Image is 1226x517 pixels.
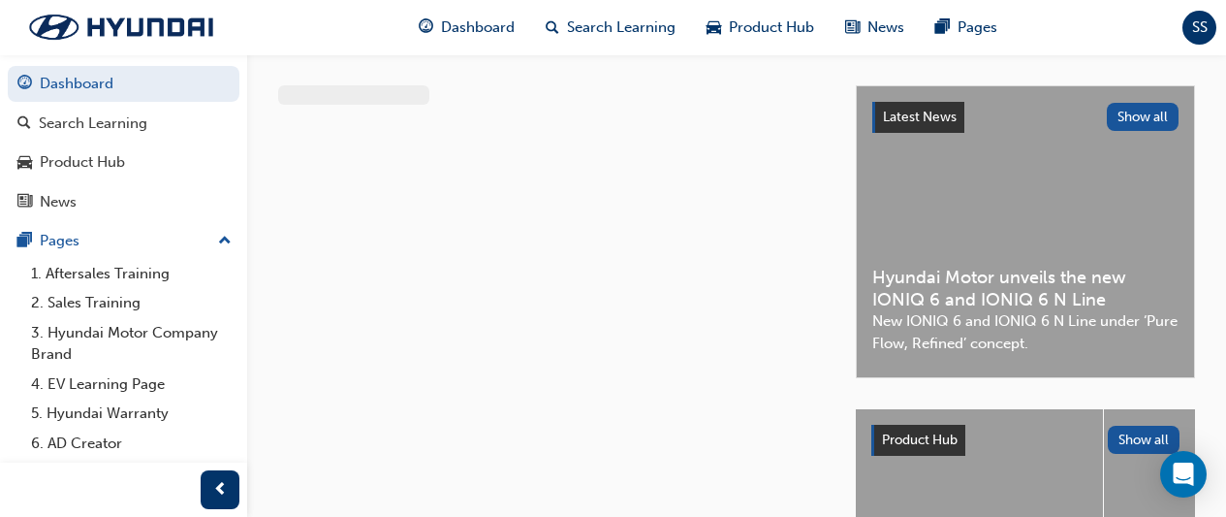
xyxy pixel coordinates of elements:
[872,267,1179,310] span: Hyundai Motor unveils the new IONIQ 6 and IONIQ 6 N Line
[17,154,32,172] span: car-icon
[8,184,239,220] a: News
[23,370,239,400] a: 4. EV Learning Page
[39,113,147,135] div: Search Learning
[40,151,125,174] div: Product Hub
[830,8,920,48] a: news-iconNews
[872,310,1179,354] span: New IONIQ 6 and IONIQ 6 N Line under ‘Pure Flow, Refined’ concept.
[883,109,957,125] span: Latest News
[1192,16,1208,39] span: SS
[707,16,721,40] span: car-icon
[17,115,31,133] span: search-icon
[17,76,32,93] span: guage-icon
[856,85,1195,378] a: Latest NewsShow allHyundai Motor unveils the new IONIQ 6 and IONIQ 6 N LineNew IONIQ 6 and IONIQ ...
[882,432,958,448] span: Product Hub
[17,194,32,211] span: news-icon
[23,259,239,289] a: 1. Aftersales Training
[867,16,904,39] span: News
[10,7,233,48] img: Trak
[218,229,232,254] span: up-icon
[8,145,239,180] a: Product Hub
[1160,451,1207,498] div: Open Intercom Messenger
[213,478,228,502] span: prev-icon
[8,106,239,142] a: Search Learning
[8,223,239,259] button: Pages
[8,66,239,102] a: Dashboard
[23,318,239,370] a: 3. Hyundai Motor Company Brand
[1182,11,1216,45] button: SS
[8,62,239,223] button: DashboardSearch LearningProduct HubNews
[872,102,1179,133] a: Latest NewsShow all
[567,16,676,39] span: Search Learning
[546,16,559,40] span: search-icon
[729,16,814,39] span: Product Hub
[871,425,1179,456] a: Product HubShow all
[920,8,1013,48] a: pages-iconPages
[419,16,433,40] span: guage-icon
[441,16,515,39] span: Dashboard
[23,429,239,459] a: 6. AD Creator
[530,8,691,48] a: search-iconSearch Learning
[403,8,530,48] a: guage-iconDashboard
[1108,426,1180,454] button: Show all
[40,191,77,213] div: News
[958,16,997,39] span: Pages
[1107,103,1179,131] button: Show all
[691,8,830,48] a: car-iconProduct Hub
[935,16,950,40] span: pages-icon
[23,288,239,318] a: 2. Sales Training
[845,16,860,40] span: news-icon
[23,458,239,488] a: 7. Guaranteed Future Value
[40,230,79,252] div: Pages
[23,399,239,429] a: 5. Hyundai Warranty
[17,233,32,250] span: pages-icon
